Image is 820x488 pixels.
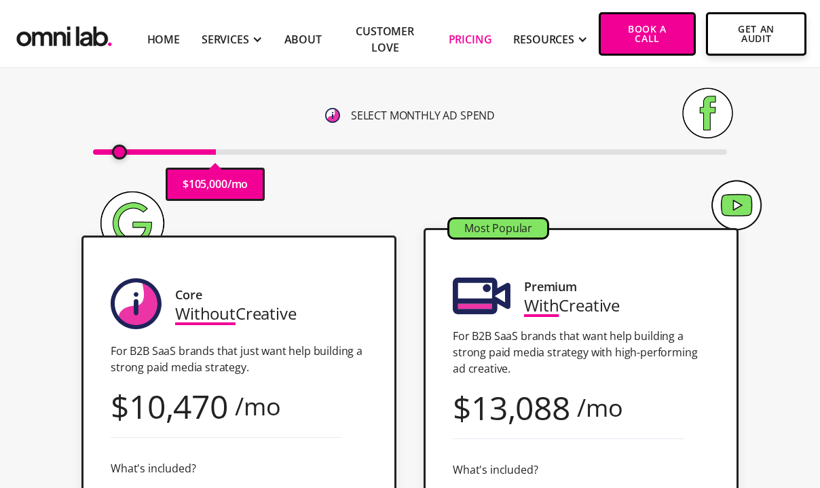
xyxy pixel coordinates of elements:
p: 105,000 [189,175,227,193]
div: Creative [175,304,297,322]
div: Premium [524,278,577,296]
span: Without [175,302,236,324]
a: About [284,31,322,48]
img: Omni Lab: B2B SaaS Demand Generation Agency [14,17,115,50]
a: Pricing [449,31,492,48]
p: $ [183,175,189,193]
div: What's included? [111,459,195,478]
a: Home [147,31,180,48]
p: For B2B SaaS brands that want help building a strong paid media strategy with high-performing ad ... [453,328,709,377]
div: $ [453,398,471,417]
p: SELECT MONTHLY AD SPEND [351,107,495,125]
p: For B2B SaaS brands that just want help building a strong paid media strategy. [111,343,367,375]
div: 13,088 [471,398,570,417]
iframe: Chat Widget [752,423,820,488]
div: /mo [577,398,623,417]
a: home [14,17,115,50]
a: Book a Call [599,12,696,56]
div: What's included? [453,461,538,479]
a: Customer Love [343,23,427,56]
div: 10,470 [129,397,228,415]
div: Core [175,286,202,304]
a: Get An Audit [706,12,806,56]
img: 6410812402e99d19b372aa32_omni-nav-info.svg [325,108,340,123]
div: RESOURCES [513,31,574,48]
div: SERVICES [202,31,249,48]
div: Most Popular [449,219,547,238]
div: /mo [235,397,281,415]
div: $ [111,397,129,415]
p: /mo [227,175,248,193]
div: Creative [524,296,620,314]
span: With [524,294,559,316]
